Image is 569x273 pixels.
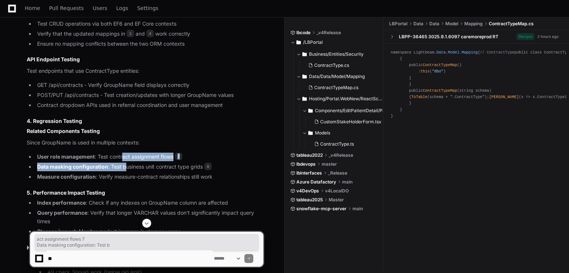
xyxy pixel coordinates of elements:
[308,129,313,137] svg: Directory
[296,197,323,203] span: tableau2025
[399,34,498,40] div: LBPP-36465 3025.9.1.6097 caremoreprod RT
[305,60,379,71] button: ContractType.cs
[25,6,40,10] span: Home
[459,50,478,55] span: .Mapping
[329,152,353,158] span: _v4Release
[37,209,87,216] strong: Query performance
[93,6,107,10] span: Users
[35,101,263,110] li: Contract dropdown APIs used in referral coordination and user management
[302,50,307,59] svg: Directory
[322,161,337,167] span: master
[320,141,354,147] span: ContractType.ts
[296,170,322,176] span: lbinterfaces
[352,206,363,212] span: main
[315,130,330,136] span: Models
[328,170,347,176] span: _Release
[27,127,263,135] h4: Related Components Testing
[35,81,263,90] li: GET /api/contracts - Verify GroupName field displays correctly
[296,93,384,105] button: Hosting/Portal.WebNew/ReactScripts
[429,21,439,27] span: Data
[302,127,390,139] button: Models
[309,51,364,57] span: Business/Entities/Security
[320,119,381,125] span: CustomStakeHolderForm.tsx
[432,69,443,74] span: "dbo"
[175,153,182,160] span: 7
[316,30,341,36] span: _v4Release
[49,6,84,10] span: Pull Requests
[391,49,562,119] div: namespace Lightbeam { public class ContractTypeMap : System.Data.Entity.ModelConfiguration.Entity...
[315,108,390,114] span: Components/EditPatientDetail/PatientStakeHolder
[309,74,365,79] span: Data/Data/Model/Mapping
[342,179,352,185] span: main
[35,20,263,28] li: Test CRUD operations via both EF6 and EF Core contexts
[329,197,344,203] span: Master
[302,94,307,103] svg: Directory
[537,34,559,39] div: 2 hours ago
[516,33,534,40] span: Merged
[204,163,212,170] span: 8
[37,199,86,206] strong: Index performance
[296,152,323,158] span: tableau2022
[37,153,95,160] strong: User role management
[308,106,313,115] svg: Directory
[311,139,385,149] button: ContractType.ts
[35,91,263,100] li: POST/PUT /api/contracts - Test creation/updates with longer GroupName values
[489,21,534,27] span: ContractTypeMap.cs
[27,67,263,75] p: Test endpoints that use ContractType entities:
[27,56,263,63] h4: API Endpoint Testing
[37,163,108,170] strong: Data masking configuration
[445,21,458,27] span: Model
[411,95,427,99] span: ToTable
[309,96,384,102] span: Hosting/Portal.WebNew/ReactScripts
[314,85,358,91] span: ContractTypeMap.cs
[489,95,519,99] span: [PERSON_NAME]
[137,6,158,10] span: Settings
[480,50,514,55] span: // ContractType
[423,88,457,93] span: ContractTypeMap
[296,161,316,167] span: lbdevops
[37,236,257,248] span: act assignment flows 7 Data masking configuration: Test b
[27,117,263,125] h3: 4. Regression Testing
[35,173,263,181] li: : Verify measure-contract relationships still work
[302,72,307,81] svg: Directory
[296,206,347,212] span: snowflake-mcp-server
[423,63,457,67] span: ContractTypeMap
[35,163,263,171] li: : Test business unit contract type grids
[296,48,384,60] button: Business/Entities/Security
[27,189,263,196] h3: 5. Performance Impact Testing
[413,21,423,27] span: Data
[127,30,134,37] span: 2
[296,179,336,185] span: Azure Datafactory
[37,173,96,180] strong: Measure configuration
[305,82,379,93] button: ContractTypeMap.cs
[35,30,263,38] li: Verify that the updated mappings in and work correctly
[446,50,459,55] span: .Model
[314,62,349,68] span: ContractType.cs
[434,50,446,55] span: .Data
[27,139,263,147] p: Since GroupName is used in multiple contexts:
[296,38,301,47] svg: Directory
[464,21,483,27] span: Mapping
[296,188,319,194] span: v4DevOps
[420,69,430,74] span: this
[302,105,390,117] button: Components/EditPatientDetail/PatientStakeHolder
[296,71,384,82] button: Data/Data/Model/Mapping
[116,6,128,10] span: Logs
[303,39,323,45] span: /LBPortal
[290,36,378,48] button: /LBPortal
[35,40,263,48] li: Ensure no mapping conflicts between the two ORM contexts
[35,199,263,207] li: : Check if any indexes on GroupName column are affected
[325,188,349,194] span: v4LocalDO
[296,30,310,36] span: lbcode
[146,30,154,37] span: 4
[35,153,263,161] li: : Test contract assignment flows
[311,117,385,127] button: CustomStakeHolderForm.tsx
[35,209,263,226] li: : Verify that longer VARCHAR values don't significantly impact query times
[389,21,407,27] span: LBPortal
